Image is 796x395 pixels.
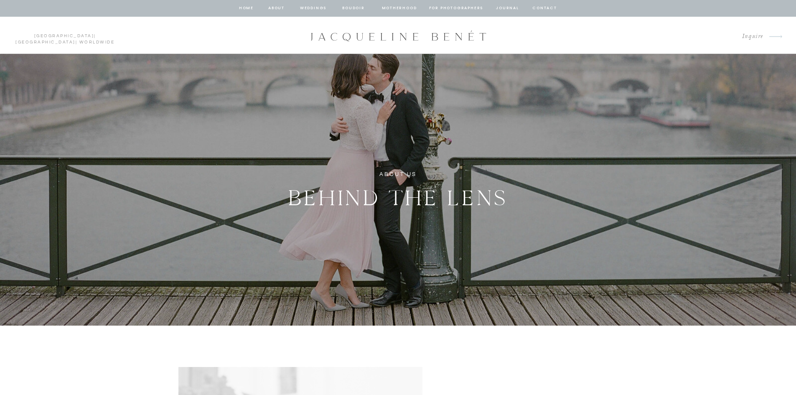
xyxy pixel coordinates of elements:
p: | | Worldwide [12,33,118,38]
a: contact [532,5,558,12]
a: home [239,5,254,12]
a: [GEOGRAPHIC_DATA] [34,34,94,38]
a: journal [495,5,521,12]
a: Weddings [299,5,328,12]
a: about [268,5,285,12]
a: Motherhood [382,5,417,12]
a: Inquire [735,31,763,42]
h2: BEHIND THE LENS [278,181,519,210]
a: for photographers [429,5,483,12]
a: BOUDOIR [342,5,366,12]
h1: ABOUT US [330,170,466,179]
a: [GEOGRAPHIC_DATA] [15,40,76,44]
